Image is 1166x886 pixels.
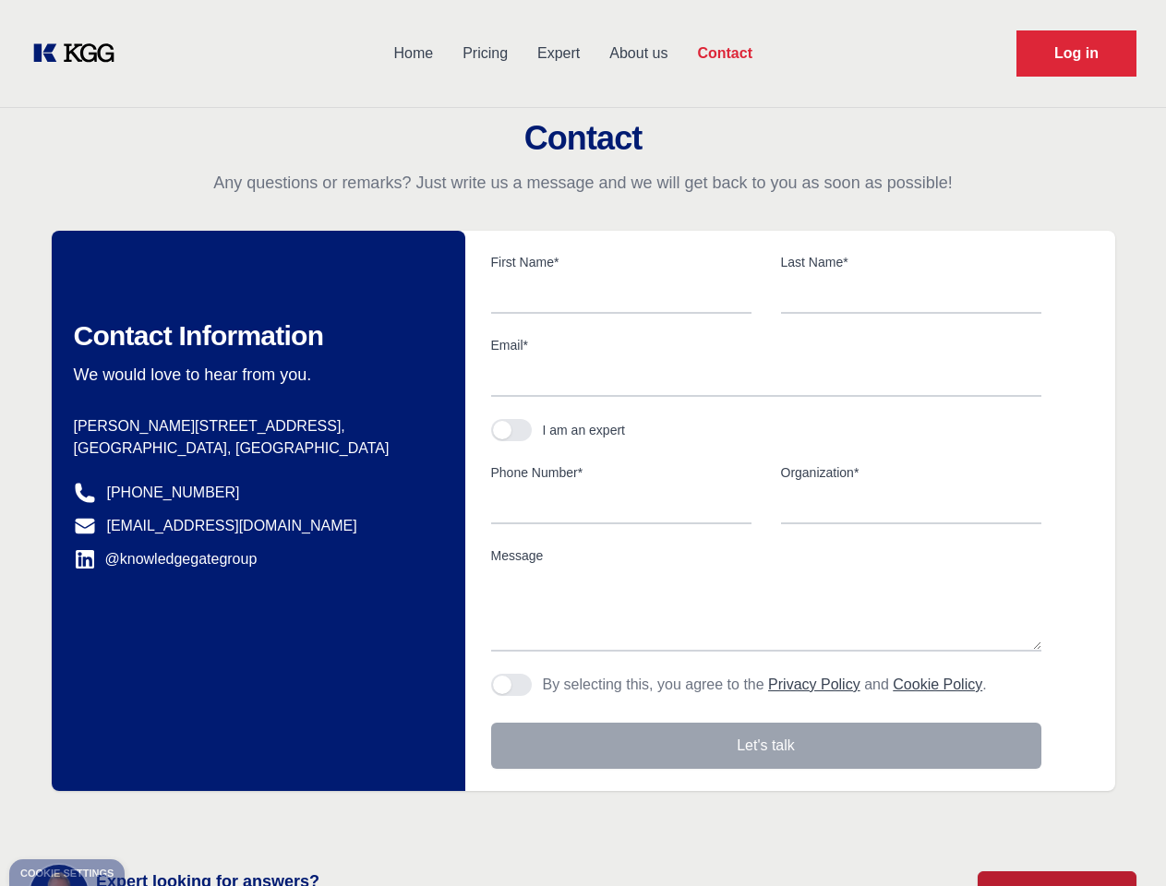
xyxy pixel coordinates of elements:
a: KOL Knowledge Platform: Talk to Key External Experts (KEE) [30,39,129,68]
label: Last Name* [781,253,1041,271]
label: First Name* [491,253,751,271]
a: @knowledgegategroup [74,548,258,570]
h2: Contact Information [74,319,436,353]
p: Any questions or remarks? Just write us a message and we will get back to you as soon as possible! [22,172,1144,194]
a: [EMAIL_ADDRESS][DOMAIN_NAME] [107,515,357,537]
a: Cookie Policy [893,676,982,692]
label: Phone Number* [491,463,751,482]
a: Privacy Policy [768,676,860,692]
a: Home [379,30,448,78]
p: We would love to hear from you. [74,364,436,386]
div: Cookie settings [20,868,114,879]
h2: Contact [22,120,1144,157]
a: Pricing [448,30,523,78]
a: Request Demo [1016,30,1136,77]
a: Contact [682,30,767,78]
button: Let's talk [491,723,1041,769]
label: Email* [491,336,1041,354]
a: About us [595,30,682,78]
p: [PERSON_NAME][STREET_ADDRESS], [74,415,436,437]
p: By selecting this, you agree to the and . [543,674,987,696]
a: Expert [523,30,595,78]
a: [PHONE_NUMBER] [107,482,240,504]
p: [GEOGRAPHIC_DATA], [GEOGRAPHIC_DATA] [74,437,436,460]
label: Message [491,546,1041,565]
iframe: Chat Widget [1074,797,1166,886]
label: Organization* [781,463,1041,482]
div: I am an expert [543,421,626,439]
